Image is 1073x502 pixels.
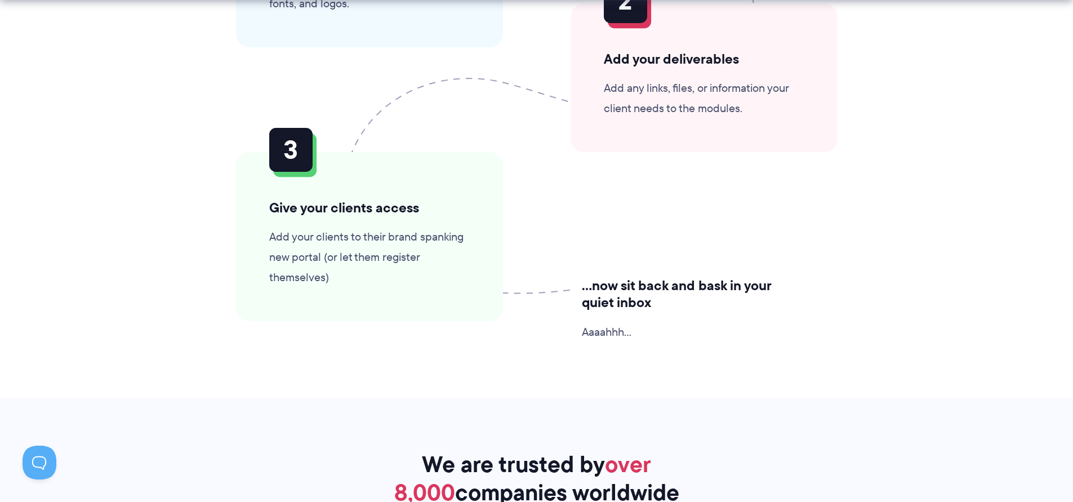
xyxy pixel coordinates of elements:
[23,446,56,479] iframe: Toggle Customer Support
[604,78,804,118] p: Add any links, files, or information your client needs to the modules.
[582,322,804,342] p: Aaaahhh…
[604,51,804,68] h3: Add your deliverables
[269,226,470,287] p: Add your clients to their brand spanking new portal (or let them register themselves)
[582,277,804,311] h3: …now sit back and bask in your quiet inbox
[269,199,470,216] h3: Give your clients access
